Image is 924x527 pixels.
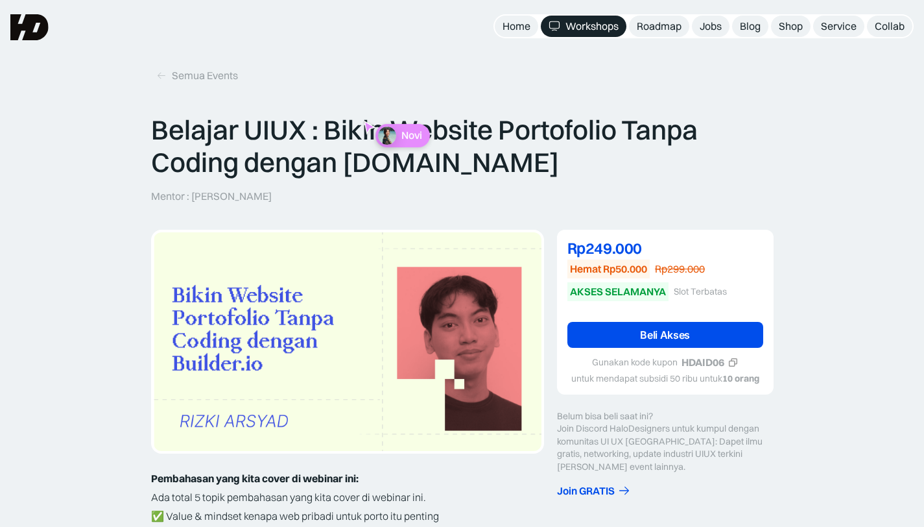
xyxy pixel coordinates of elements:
a: Beli Akses [567,322,763,348]
div: HDAID06 [681,356,724,369]
div: Shop [779,19,803,33]
a: Jobs [692,16,729,37]
div: Join GRATIS [557,484,615,498]
p: ‍ [151,469,544,488]
div: Roadmap [637,19,681,33]
div: Blog [740,19,761,33]
a: Workshops [541,16,626,37]
a: Collab [867,16,912,37]
a: Join GRATIS [557,484,774,498]
div: Gunakan kode kupon [592,357,678,368]
div: Rp249.000 [567,240,763,256]
div: AKSES SELAMANYA [570,285,666,299]
a: Service [813,16,864,37]
a: Shop [771,16,811,37]
p: Belajar UIUX : Bikin Website Portofolio Tanpa Coding dengan [DOMAIN_NAME] [151,114,774,179]
strong: Pembahasan yang kita cover di webinar ini: [151,472,359,485]
a: Roadmap [629,16,689,37]
div: Rp299.000 [655,262,705,276]
div: untuk mendapat subsidi 50 ribu untuk [571,373,759,384]
div: Workshops [565,19,619,33]
div: Semua Events [172,69,238,82]
div: Jobs [700,19,722,33]
p: Ada total 5 topik pembahasan yang kita cover di webinar ini. [151,488,544,507]
a: Blog [732,16,768,37]
p: Novi [401,129,422,141]
p: Mentor : [PERSON_NAME] [151,190,272,203]
a: Home [495,16,538,37]
div: Home [503,19,530,33]
div: Collab [875,19,905,33]
strong: 10 orang [722,373,759,384]
div: Slot Terbatas [674,286,727,297]
div: Belum bisa beli saat ini? Join Discord HaloDesigners untuk kumpul dengan komunitas UI UX [GEOGRAP... [557,410,774,474]
div: Service [821,19,857,33]
div: Hemat Rp50.000 [570,262,647,276]
a: Semua Events [151,65,243,86]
